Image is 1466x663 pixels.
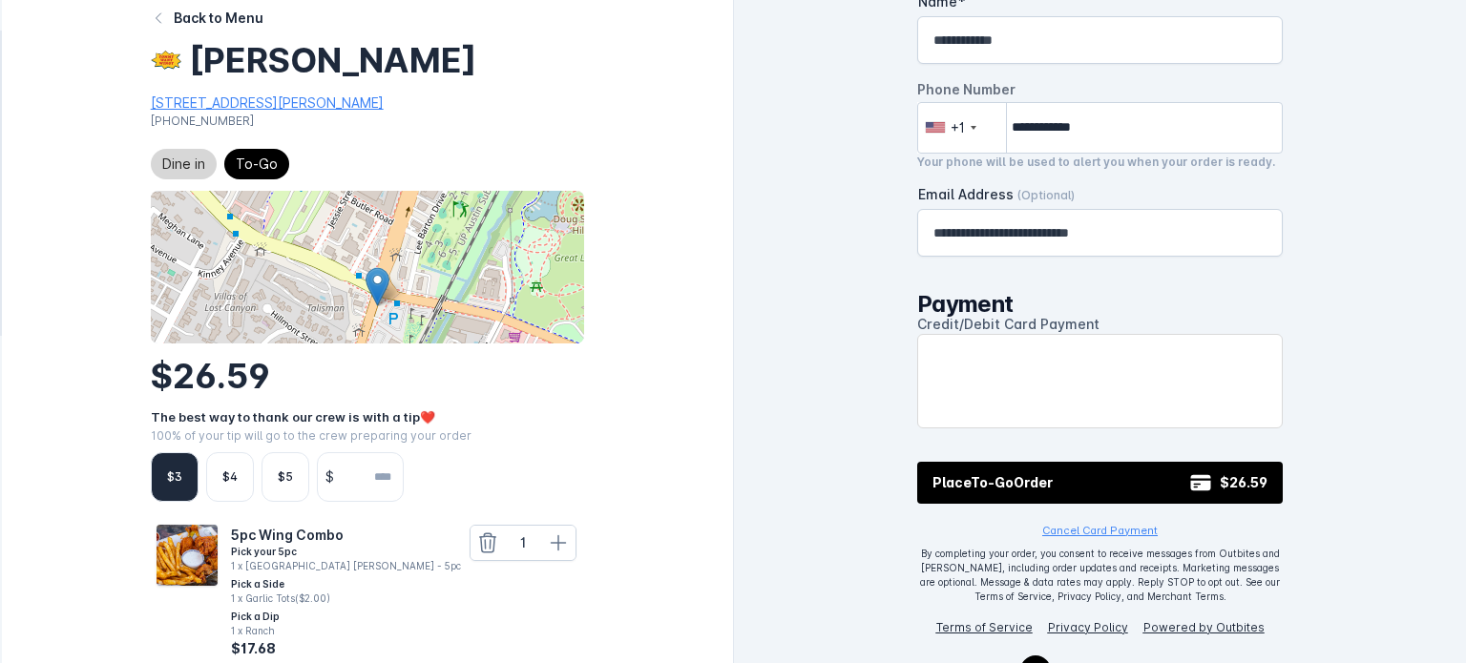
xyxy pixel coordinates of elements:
[1048,620,1128,634] a: Privacy Policy
[231,591,461,606] div: 1 x Garlic Tots
[420,409,435,425] span: ❤️
[917,154,1284,171] div: Your phone will be used to alert you when your order is ready.
[231,545,461,559] div: Pick your 5pc
[1143,620,1265,634] a: Powered by Outbites
[917,547,1284,604] div: By completing your order, you consent to receive messages from Outbites and [PERSON_NAME], includ...
[1042,524,1158,537] small: Cancel Card Payment
[231,624,461,638] div: 1 x Ranch
[151,427,585,445] div: 100% of your tip will go to the crew preparing your order
[151,355,270,397] span: $26.59
[917,462,1284,504] button: PlaceTo-GoOrder$26.59
[231,559,461,573] div: 1 x [GEOGRAPHIC_DATA] [PERSON_NAME] - 5pc
[151,145,289,183] mat-chip-listbox: Fulfillment
[231,525,461,545] div: 5pc Wing Combo
[151,45,181,75] img: 8170d3b5-5c35-473b-97fc-ee8350fc1c6f.jpg
[157,525,218,586] img: Catalog Item
[318,466,342,487] span: $
[231,577,461,591] div: Pick a Side
[278,468,293,486] div: $5
[505,532,541,552] div: 1
[295,592,330,604] span: ($2.00)
[151,408,585,427] div: The best way to thank our crew is with a tip
[366,267,389,306] img: Marker
[151,113,585,130] div: [PHONE_NUMBER]
[917,316,1099,332] span: Credit/Debit Card Payment
[918,186,1014,202] span: Email Address
[951,117,965,137] div: +1
[174,8,263,28] div: Back to Menu
[936,620,1033,634] a: Terms of Service
[236,153,278,176] span: To-Go
[231,638,461,658] div: $17.68
[971,474,1014,490] span: To-Go
[1220,472,1267,492] span: $26.59
[917,291,1284,318] h2: Payment
[162,153,205,176] span: Dine in
[167,468,182,486] div: $3
[1017,188,1075,202] span: (Optional)
[932,472,1053,492] span: Place Order
[231,610,461,624] div: Pick a Dip
[918,335,1283,427] iframe: Secure Credit Card Form
[151,93,585,113] div: [STREET_ADDRESS][PERSON_NAME]
[222,468,238,486] div: $4
[189,43,476,77] div: [PERSON_NAME]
